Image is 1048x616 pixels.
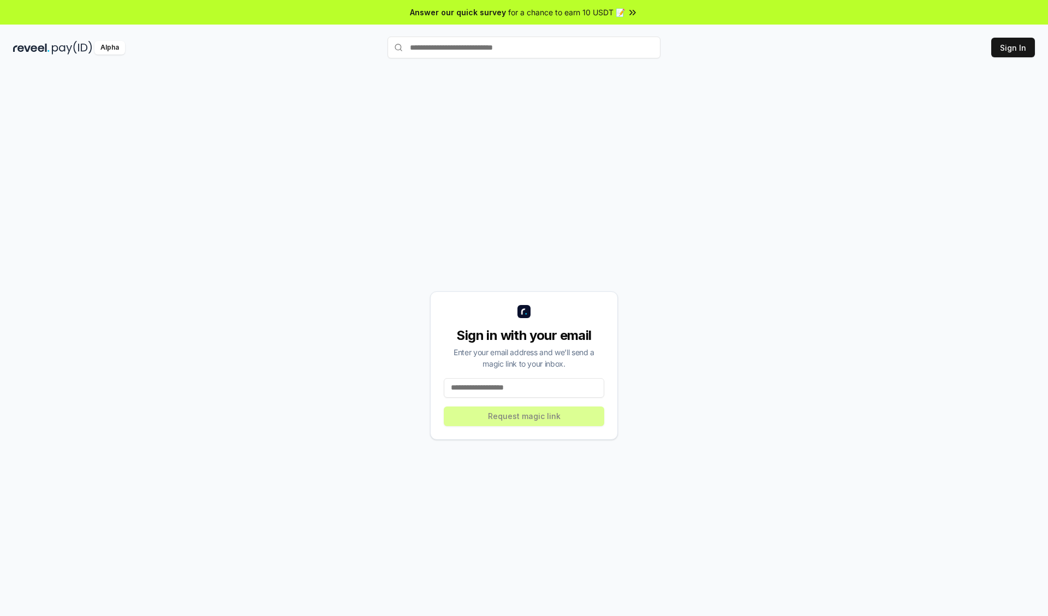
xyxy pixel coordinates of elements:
img: logo_small [517,305,531,318]
img: reveel_dark [13,41,50,55]
span: for a chance to earn 10 USDT 📝 [508,7,625,18]
button: Sign In [991,38,1035,57]
div: Enter your email address and we’ll send a magic link to your inbox. [444,346,604,369]
div: Alpha [94,41,125,55]
div: Sign in with your email [444,327,604,344]
span: Answer our quick survey [410,7,506,18]
img: pay_id [52,41,92,55]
